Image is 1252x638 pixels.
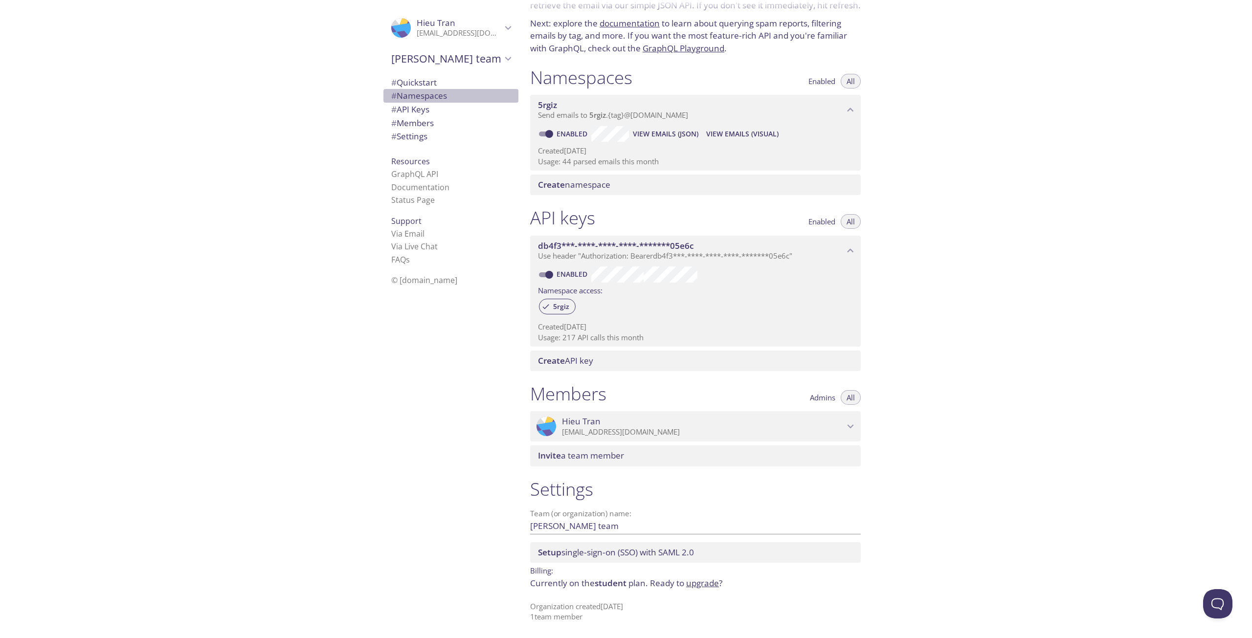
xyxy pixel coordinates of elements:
span: Support [391,216,422,226]
div: Hieu Tran [383,12,518,44]
span: single-sign-on (SSO) with SAML 2.0 [538,547,694,558]
a: upgrade [686,577,719,589]
span: © [DOMAIN_NAME] [391,275,457,286]
div: 5rgiz namespace [530,95,861,125]
div: Create API Key [530,351,861,371]
button: All [841,214,861,229]
span: Setup [538,547,561,558]
button: All [841,390,861,405]
div: Members [383,116,518,130]
span: Hieu Tran [562,416,601,427]
div: Namespaces [383,89,518,103]
a: Documentation [391,182,449,193]
a: Enabled [555,269,591,279]
a: Enabled [555,129,591,138]
span: Create [538,355,565,366]
label: Namespace access: [538,283,603,297]
p: Currently on the plan. [530,577,861,590]
span: [PERSON_NAME] team [391,52,502,66]
a: documentation [600,18,660,29]
iframe: Help Scout Beacon - Open [1203,589,1232,618]
p: Next: explore the to learn about querying spam reports, filtering emails by tag, and more. If you... [530,17,861,55]
div: Create namespace [530,175,861,195]
p: Usage: 44 parsed emails this month [538,156,853,167]
a: Via Email [391,228,425,239]
div: Hieu's team [383,46,518,71]
a: Status Page [391,195,435,205]
button: All [841,74,861,88]
p: Created [DATE] [538,322,853,332]
span: 5rgiz [547,302,575,311]
button: Enabled [803,74,841,88]
a: GraphQL API [391,169,438,179]
span: 5rgiz [589,110,606,120]
span: # [391,131,397,142]
button: View Emails (Visual) [702,126,782,142]
span: Settings [391,131,427,142]
span: View Emails (Visual) [706,128,779,140]
p: [EMAIL_ADDRESS][DOMAIN_NAME] [417,28,502,38]
div: Invite a team member [530,445,861,466]
span: namespace [538,179,610,190]
div: Setup SSO [530,542,861,563]
label: Team (or organization) name: [530,510,632,517]
div: 5rgiz [539,299,576,314]
button: Enabled [803,214,841,229]
div: Hieu Tran [530,411,861,441]
h1: Settings [530,478,861,500]
span: Hieu Tran [417,17,455,28]
span: Members [391,117,434,129]
span: # [391,77,397,88]
span: Namespaces [391,90,447,101]
a: GraphQL Playground [643,43,724,54]
span: Quickstart [391,77,437,88]
span: Resources [391,156,430,167]
span: # [391,90,397,101]
span: Ready to ? [650,577,722,589]
div: Team Settings [383,130,518,143]
h1: Members [530,383,606,405]
span: View Emails (JSON) [633,128,698,140]
div: Quickstart [383,76,518,89]
p: Usage: 217 API calls this month [538,332,853,343]
span: Invite [538,450,561,461]
span: API Keys [391,104,429,115]
a: Via Live Chat [391,241,438,252]
span: a team member [538,450,624,461]
h1: Namespaces [530,66,632,88]
span: s [406,254,410,265]
span: # [391,104,397,115]
button: Admins [804,390,841,405]
p: Organization created [DATE] 1 team member [530,601,861,622]
a: FAQ [391,254,410,265]
span: # [391,117,397,129]
p: [EMAIL_ADDRESS][DOMAIN_NAME] [562,427,844,437]
span: API key [538,355,593,366]
span: Create [538,179,565,190]
p: Created [DATE] [538,146,853,156]
span: student [595,577,626,589]
button: View Emails (JSON) [629,126,702,142]
div: API Keys [383,103,518,116]
p: Billing: [530,563,861,577]
span: 5rgiz [538,99,557,110]
span: Send emails to . {tag} @[DOMAIN_NAME] [538,110,688,120]
h1: API keys [530,207,595,229]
